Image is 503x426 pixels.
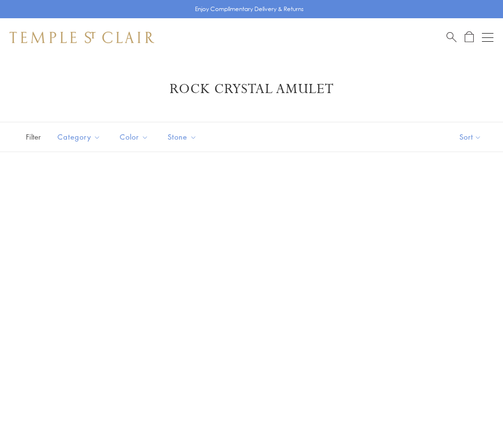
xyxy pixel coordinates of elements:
[446,31,457,43] a: Search
[160,126,204,148] button: Stone
[115,131,156,143] span: Color
[195,4,304,14] p: Enjoy Complimentary Delivery & Returns
[482,32,493,43] button: Open navigation
[10,32,154,43] img: Temple St. Clair
[24,81,479,98] h1: Rock Crystal Amulet
[465,31,474,43] a: Open Shopping Bag
[438,122,503,152] button: Show sort by
[163,131,204,143] span: Stone
[113,126,156,148] button: Color
[53,131,108,143] span: Category
[50,126,108,148] button: Category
